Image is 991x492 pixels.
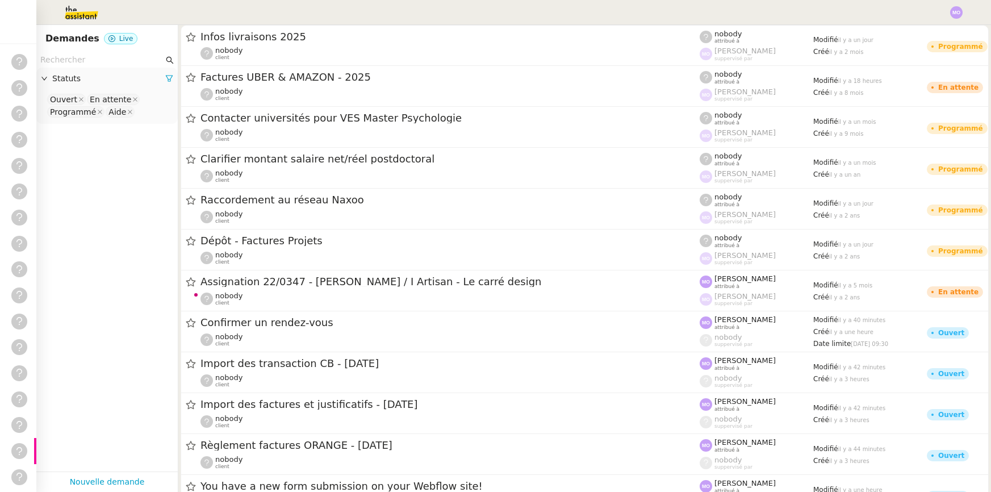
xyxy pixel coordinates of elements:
[813,36,838,44] span: Modifié
[950,6,963,19] img: svg
[700,252,712,265] img: svg
[813,293,829,301] span: Créé
[829,253,860,260] span: il y a 2 ans
[87,94,140,105] nz-select-item: En attente
[200,72,700,82] span: Factures UBER & AMAZON - 2025
[838,364,886,370] span: il y a 42 minutes
[714,438,776,447] span: [PERSON_NAME]
[215,128,242,136] span: nobody
[700,374,813,389] app-user-label: suppervisé par
[838,317,886,323] span: il y a 40 minutes
[700,70,813,85] app-user-label: attribué à
[700,456,813,470] app-user-label: suppervisé par
[200,87,700,102] app-user-detailed-label: client
[813,77,838,85] span: Modifié
[714,333,742,341] span: nobody
[813,48,829,56] span: Créé
[200,277,700,287] span: Assignation 22/0347 - [PERSON_NAME] / I Artisan - Le carré design
[700,333,813,348] app-user-label: suppervisé par
[215,414,242,423] span: nobody
[200,236,700,246] span: Dépôt - Factures Projets
[813,240,838,248] span: Modifié
[829,49,864,55] span: il y a 2 mois
[838,119,876,125] span: il y a un mois
[714,374,742,382] span: nobody
[714,251,776,260] span: [PERSON_NAME]
[714,283,739,290] span: attribué à
[215,95,229,102] span: client
[700,292,813,307] app-user-label: suppervisé par
[700,47,813,61] app-user-label: suppervisé par
[714,169,776,178] span: [PERSON_NAME]
[813,457,829,465] span: Créé
[813,328,829,336] span: Créé
[50,107,96,117] div: Programmé
[215,177,229,184] span: client
[938,84,979,91] div: En attente
[700,316,712,329] img: svg
[700,398,712,411] img: svg
[47,94,86,105] nz-select-item: Ouvert
[90,94,131,105] div: En attente
[714,120,739,126] span: attribué à
[813,281,838,289] span: Modifié
[200,128,700,143] app-user-detailed-label: client
[200,455,700,470] app-user-detailed-label: client
[813,89,829,97] span: Créé
[829,458,869,464] span: il y a 3 heures
[714,202,739,208] span: attribué à
[200,414,700,429] app-user-detailed-label: client
[813,416,829,424] span: Créé
[829,90,864,96] span: il y a 8 mois
[714,178,752,184] span: suppervisé par
[714,479,776,487] span: [PERSON_NAME]
[700,87,813,102] app-user-label: suppervisé par
[813,375,829,383] span: Créé
[52,72,165,85] span: Statuts
[200,32,700,42] span: Infos livraisons 2025
[108,107,126,117] div: Aide
[714,210,776,219] span: [PERSON_NAME]
[714,382,752,389] span: suppervisé par
[813,159,838,166] span: Modifié
[200,358,700,369] span: Import des transaction CB - [DATE]
[938,248,983,255] div: Programmé
[700,315,813,330] app-user-label: attribué à
[700,169,813,184] app-user-label: suppervisé par
[215,382,229,388] span: client
[700,170,712,183] img: svg
[200,318,700,328] span: Confirmer un rendez-vous
[47,106,104,118] nz-select-item: Programmé
[714,365,739,372] span: attribué à
[714,456,742,464] span: nobody
[215,87,242,95] span: nobody
[700,211,712,224] img: svg
[700,276,712,288] img: svg
[215,373,242,382] span: nobody
[700,439,712,452] img: svg
[50,94,77,105] div: Ouvert
[714,87,776,96] span: [PERSON_NAME]
[813,363,838,371] span: Modifié
[813,199,838,207] span: Modifié
[714,152,742,160] span: nobody
[813,170,829,178] span: Créé
[200,46,700,61] app-user-detailed-label: client
[714,447,739,453] span: attribué à
[714,30,742,38] span: nobody
[700,438,813,453] app-user-label: attribué à
[700,357,712,370] img: svg
[813,252,829,260] span: Créé
[714,193,742,201] span: nobody
[838,241,873,248] span: il y a un jour
[106,106,135,118] nz-select-item: Aide
[70,476,145,489] a: Nouvelle demande
[215,464,229,470] span: client
[200,154,700,164] span: Clarifier montant salaire net/réel postdoctoral
[714,79,739,85] span: attribué à
[851,341,888,347] span: [DATE] 09:30
[714,406,739,412] span: attribué à
[200,169,700,184] app-user-detailed-label: client
[813,118,838,126] span: Modifié
[700,415,813,430] app-user-label: suppervisé par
